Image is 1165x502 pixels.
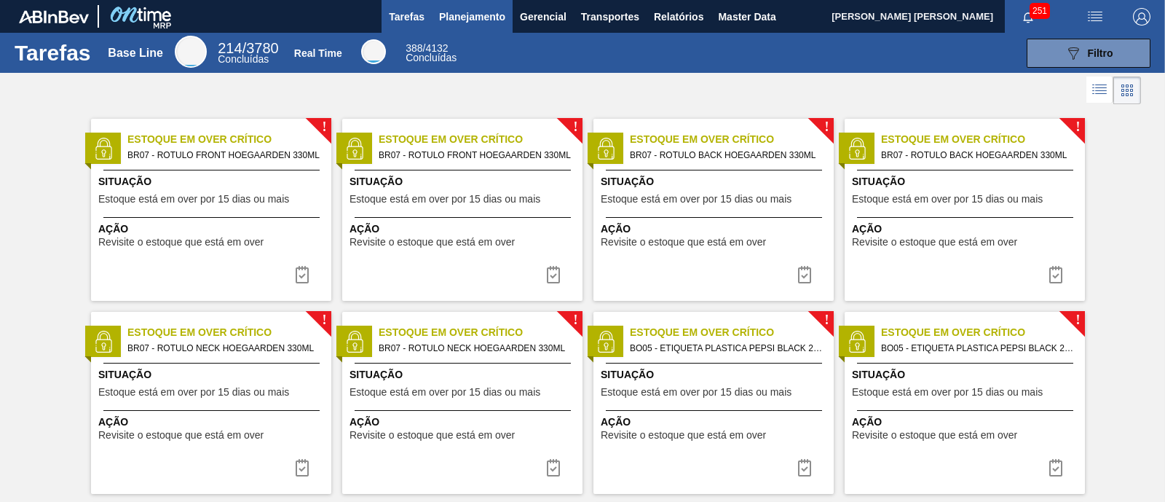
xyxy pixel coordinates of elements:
[379,147,571,163] span: BR07 - ROTULO FRONT HOEGAARDEN 330ML
[881,340,1073,356] span: BO05 - ETIQUETA PLASTICA PEPSI BLACK 250ML
[218,53,269,65] span: Concluídas
[881,325,1085,340] span: Estoque em Over Crítico
[322,315,326,326] span: !
[349,174,579,189] span: Situação
[98,237,264,248] span: Revisite o estoque que está em over
[796,266,813,283] img: icon-task complete
[601,194,791,205] span: Estoque está em over por 15 dias ou mais
[1038,260,1073,289] div: Completar tarefa: 29751975
[536,260,571,289] button: icon-task complete
[218,40,278,56] span: / 3780
[601,415,830,430] span: Ação
[654,8,703,26] span: Relatórios
[1047,266,1065,283] img: icon-task complete
[595,138,617,160] img: status
[389,8,424,26] span: Tarefas
[349,430,515,441] span: Revisite o estoque que está em over
[439,8,505,26] span: Planejamento
[787,453,822,482] button: icon-task complete
[19,10,89,23] img: TNhmsLtSVTkK8tSr43FrP2fwEKptu5GPRR3wAAAABJRU5ErkJggg==
[344,138,366,160] img: status
[536,260,571,289] div: Completar tarefa: 29751974
[630,340,822,356] span: BO05 - ETIQUETA PLASTICA PEPSI BLACK 250ML
[98,194,289,205] span: Estoque está em over por 15 dias ou mais
[520,8,566,26] span: Gerencial
[1038,453,1073,482] button: icon-task complete
[98,174,328,189] span: Situação
[881,147,1073,163] span: BR07 - ROTULO BACK HOEGAARDEN 330ML
[98,387,289,398] span: Estoque está em over por 15 dias ou mais
[127,325,331,340] span: Estoque em Over Crítico
[601,430,766,441] span: Revisite o estoque que está em over
[344,331,366,353] img: status
[294,47,342,59] div: Real Time
[379,325,582,340] span: Estoque em Over Crítico
[718,8,775,26] span: Master Data
[98,367,328,383] span: Situação
[406,52,457,63] span: Concluídas
[852,237,1017,248] span: Revisite o estoque que está em over
[349,194,540,205] span: Estoque está em over por 15 dias ou mais
[1047,459,1065,476] img: icon-task complete
[92,138,114,160] img: status
[630,147,822,163] span: BR07 - ROTULO BACK HOEGAARDEN 330ML
[595,331,617,353] img: status
[852,174,1081,189] span: Situação
[1038,260,1073,289] button: icon-task complete
[406,42,422,54] span: 388
[1075,315,1080,326] span: !
[379,340,571,356] span: BR07 - ROTULO NECK HOEGAARDEN 330ML
[406,42,448,54] span: / 4132
[573,122,577,133] span: !
[127,340,320,356] span: BR07 - ROTULO NECK HOEGAARDEN 330ML
[787,260,822,289] div: Completar tarefa: 29751975
[1038,453,1073,482] div: Completar tarefa: 29751977
[601,237,766,248] span: Revisite o estoque que está em over
[127,147,320,163] span: BR07 - ROTULO FRONT HOEGAARDEN 330ML
[881,132,1085,147] span: Estoque em Over Crítico
[536,453,571,482] button: icon-task complete
[787,453,822,482] div: Completar tarefa: 29751977
[285,453,320,482] div: Completar tarefa: 29751976
[1088,47,1113,59] span: Filtro
[349,237,515,248] span: Revisite o estoque que está em over
[601,174,830,189] span: Situação
[787,260,822,289] button: icon-task complete
[1027,39,1150,68] button: Filtro
[285,260,320,289] div: Completar tarefa: 29751974
[796,459,813,476] img: icon-task complete
[92,331,114,353] img: status
[581,8,639,26] span: Transportes
[293,459,311,476] img: icon-task complete
[293,266,311,283] img: icon-task complete
[824,315,829,326] span: !
[1086,8,1104,26] img: userActions
[285,260,320,289] button: icon-task complete
[349,387,540,398] span: Estoque está em over por 15 dias ou mais
[175,36,207,68] div: Base Line
[630,325,834,340] span: Estoque em Over Crítico
[601,221,830,237] span: Ação
[536,453,571,482] div: Completar tarefa: 29751976
[601,387,791,398] span: Estoque está em over por 15 dias ou mais
[846,138,868,160] img: status
[127,132,331,147] span: Estoque em Over Crítico
[601,367,830,383] span: Situação
[846,331,868,353] img: status
[322,122,326,133] span: !
[1113,77,1141,104] div: Visão em Cards
[1005,7,1051,27] button: Notificações
[852,221,1081,237] span: Ação
[1086,77,1113,104] div: Visão em Lista
[852,387,1043,398] span: Estoque está em over por 15 dias ou mais
[852,415,1081,430] span: Ação
[545,266,562,283] img: icon-task complete
[349,367,579,383] span: Situação
[349,221,579,237] span: Ação
[1075,122,1080,133] span: !
[218,40,242,56] span: 214
[852,194,1043,205] span: Estoque está em over por 15 dias ou mais
[1133,8,1150,26] img: Logout
[218,42,278,64] div: Base Line
[98,415,328,430] span: Ação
